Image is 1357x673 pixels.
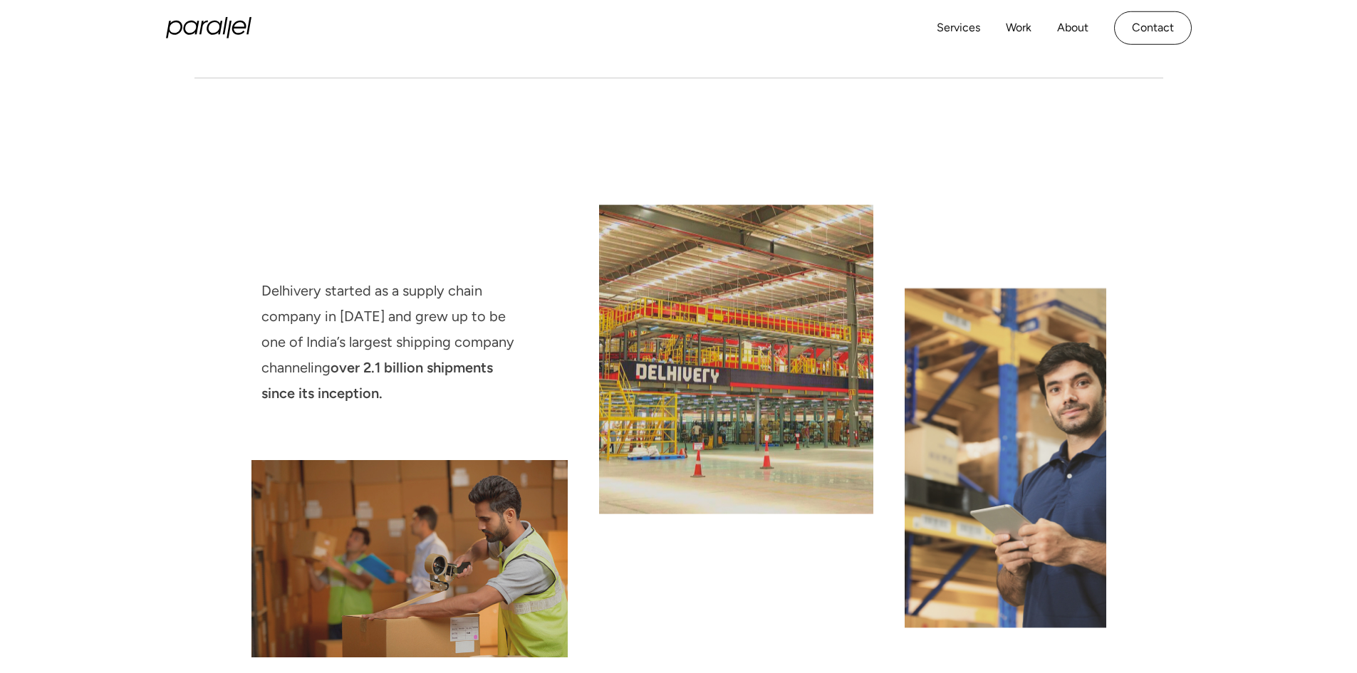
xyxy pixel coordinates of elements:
a: home [166,17,251,38]
a: Contact [1114,11,1192,45]
div: Delhivery started as a supply chain company in [DATE] and grew up to be one of India’s largest sh... [261,278,516,406]
a: Services [937,18,980,38]
span: over 2.1 billion shipments since its inception. [261,359,493,402]
a: Work [1006,18,1031,38]
a: About [1057,18,1088,38]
